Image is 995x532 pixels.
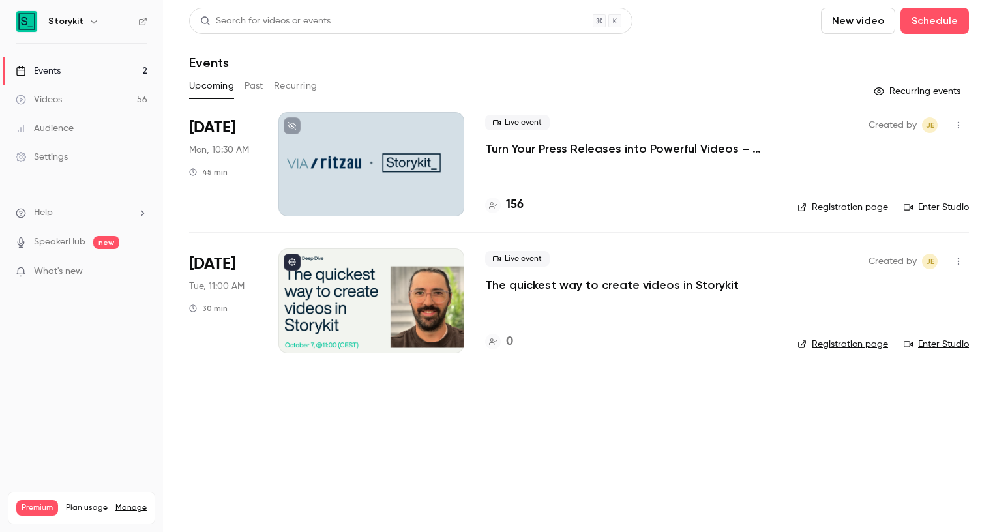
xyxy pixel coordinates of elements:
span: Tue, 11:00 AM [189,280,245,293]
a: Manage [115,503,147,513]
span: What's new [34,265,83,278]
li: help-dropdown-opener [16,206,147,220]
a: The quickest way to create videos in Storykit [485,277,739,293]
span: Created by [869,117,917,133]
span: Created by [869,254,917,269]
button: Schedule [900,8,969,34]
span: Live event [485,115,550,130]
div: 30 min [189,303,228,314]
span: Mon, 10:30 AM [189,143,249,156]
div: Search for videos or events [200,14,331,28]
h4: 0 [506,333,513,351]
div: Oct 6 Mon, 10:30 AM (Europe/Stockholm) [189,112,258,216]
span: [DATE] [189,254,235,274]
span: Jonna Ekman [922,254,938,269]
h1: Events [189,55,229,70]
img: Storykit [16,11,37,32]
button: Recurring [274,76,318,96]
span: [DATE] [189,117,235,138]
span: Help [34,206,53,220]
a: Enter Studio [904,338,969,351]
button: Upcoming [189,76,234,96]
div: Settings [16,151,68,164]
div: Audience [16,122,74,135]
h6: Storykit [48,15,83,28]
span: Live event [485,251,550,267]
a: Registration page [797,201,888,214]
span: JE [926,254,934,269]
button: New video [821,8,895,34]
span: Plan usage [66,503,108,513]
button: Recurring events [868,81,969,102]
h4: 156 [506,196,524,214]
button: Past [245,76,263,96]
div: Oct 7 Tue, 11:00 AM (Europe/Stockholm) [189,248,258,353]
span: Premium [16,500,58,516]
a: SpeakerHub [34,235,85,249]
a: 0 [485,333,513,351]
div: 45 min [189,167,228,177]
div: Events [16,65,61,78]
a: 156 [485,196,524,214]
div: Videos [16,93,62,106]
a: Turn Your Press Releases into Powerful Videos – Automatically [485,141,777,156]
span: Jonna Ekman [922,117,938,133]
a: Registration page [797,338,888,351]
a: Enter Studio [904,201,969,214]
iframe: Noticeable Trigger [132,266,147,278]
span: new [93,236,119,249]
span: JE [926,117,934,133]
